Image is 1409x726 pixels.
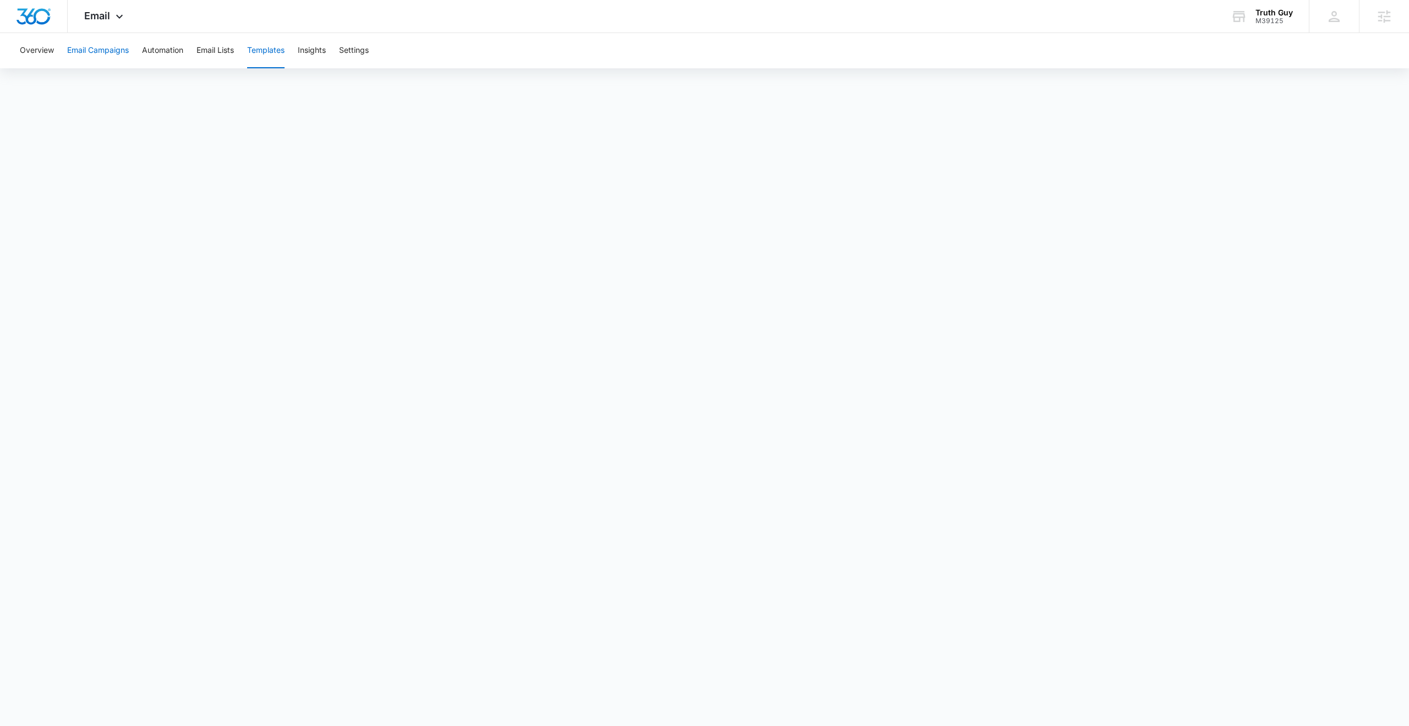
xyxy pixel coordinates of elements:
[84,10,110,21] span: Email
[298,33,326,68] button: Insights
[1255,17,1293,25] div: account id
[142,33,183,68] button: Automation
[196,33,234,68] button: Email Lists
[1255,8,1293,17] div: account name
[67,33,129,68] button: Email Campaigns
[247,33,285,68] button: Templates
[339,33,369,68] button: Settings
[20,33,54,68] button: Overview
